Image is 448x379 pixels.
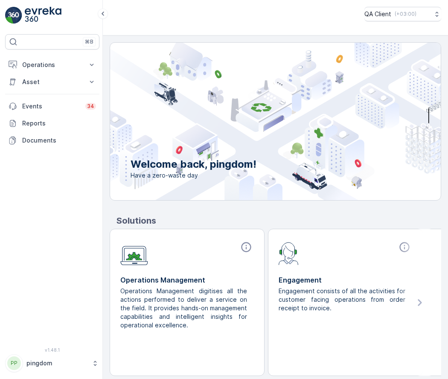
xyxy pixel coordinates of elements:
a: Reports [5,115,99,132]
p: Events [22,102,80,111]
img: logo [5,7,22,24]
p: Operations Management [120,275,254,285]
p: ⌘B [85,38,93,45]
button: PPpingdom [5,354,99,372]
p: Reports [22,119,96,128]
a: Events34 [5,98,99,115]
p: 34 [87,103,94,110]
img: module-icon [120,241,148,265]
p: Operations [22,61,82,69]
div: PP [7,356,21,370]
button: QA Client(+03:00) [364,7,441,21]
button: Operations [5,56,99,73]
p: ( +03:00 ) [395,11,416,17]
a: Documents [5,132,99,149]
p: Solutions [116,214,441,227]
p: QA Client [364,10,391,18]
p: Documents [22,136,96,145]
span: v 1.48.1 [5,347,99,353]
img: module-icon [279,241,299,265]
p: Engagement consists of all the activities for customer facing operations from order receipt to in... [279,287,405,312]
img: logo_light-DOdMpM7g.png [25,7,61,24]
span: Have a zero-waste day [131,171,256,180]
p: Operations Management digitises all the actions performed to deliver a service on the field. It p... [120,287,247,329]
p: Engagement [279,275,412,285]
p: pingdom [26,359,87,367]
p: Welcome back, pingdom! [131,157,256,171]
img: city illustration [72,43,441,200]
p: Asset [22,78,82,86]
button: Asset [5,73,99,90]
